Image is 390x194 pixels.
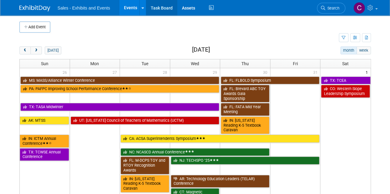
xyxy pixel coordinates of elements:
a: CA: ACSA Superintendents Symposium [121,135,319,143]
a: TX: TCEA [321,77,370,85]
a: AK: MTSS [20,117,69,125]
span: Tue [142,61,148,66]
a: IN: [US_STATE] Reading K-5 Textbook Caravan [221,117,269,134]
a: FL: FLBOLD Symposium [221,77,319,85]
span: Sales - Exhibits and Events [58,6,110,10]
button: [DATE] [45,46,61,54]
span: Sat [342,61,349,66]
button: next [31,46,42,54]
h2: [DATE] [192,46,210,53]
span: 30 [262,68,270,76]
span: 26 [62,68,70,76]
img: Christine Lurz [353,2,365,14]
a: AR: Technology Education Leaders (TELAR) Conference [171,175,269,188]
a: TX: TCWSE Annual Conference [20,148,69,161]
span: 29 [212,68,220,76]
button: prev [19,46,31,54]
img: ExhibitDay [19,5,50,11]
span: Thu [241,61,249,66]
a: Search [317,3,345,14]
a: PA: PAFPC Improving School Performance Conference [20,85,220,93]
a: UT: [US_STATE] Council of Teachers of Mathematics (UCTM) [71,117,220,125]
span: 1 [365,68,371,76]
a: NC: NCASCD Annual Conference [121,148,269,156]
button: week [356,46,371,54]
a: FL: M-DCPS TOY and RTOY Recognition Awards [121,156,169,174]
span: 27 [112,68,120,76]
span: 31 [312,68,320,76]
a: FL: FATA Mid Year Meeting [221,103,269,116]
button: month [340,46,357,54]
a: NJ: TECHSPO ’25 [171,156,320,164]
a: IN: [US_STATE] Reading K-5 Textbook Caravan [121,175,169,192]
span: Fri [293,61,298,66]
span: Wed [191,61,199,66]
a: TX: TASA Midwinter [20,103,220,111]
a: MS: MASS/Alliance Winter Conference [20,77,220,85]
a: IN: ICTM Annual Conference [20,135,69,147]
span: 28 [162,68,170,76]
span: Mon [90,61,99,66]
a: FL: Brevard ABC TOY Awards Gala Sponsorship [221,85,269,102]
a: CO: Western Slope Leadership Symposium [321,85,370,97]
span: Search [325,6,339,10]
span: Sun [41,61,48,66]
button: Add Event [19,22,50,33]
